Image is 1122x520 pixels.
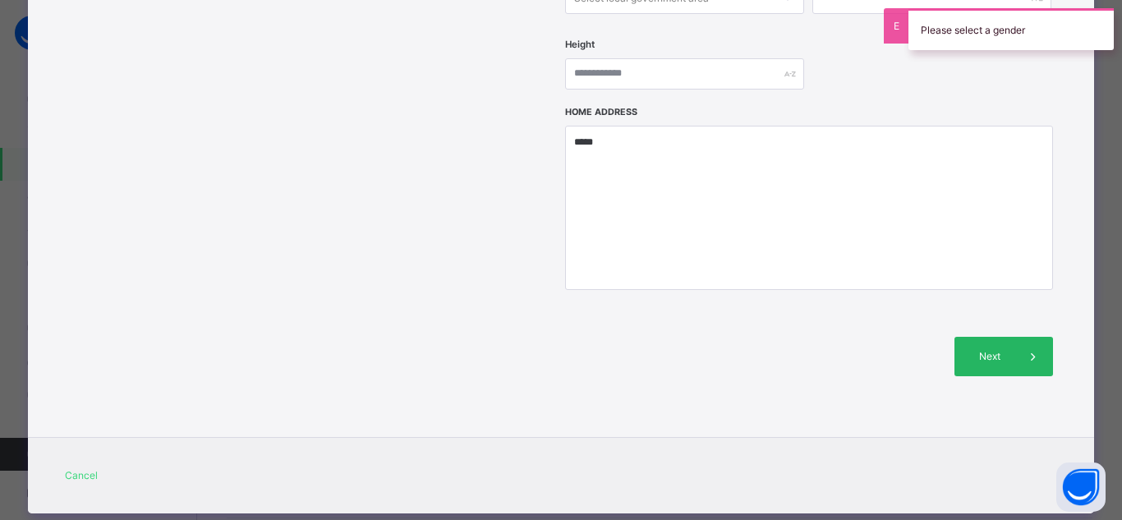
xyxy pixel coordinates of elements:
label: Height [565,38,595,52]
span: Cancel [65,468,98,483]
span: Next [967,349,1014,364]
button: Open asap [1056,462,1106,512]
div: Please select a gender [908,8,1114,50]
label: Home Address [565,106,637,119]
